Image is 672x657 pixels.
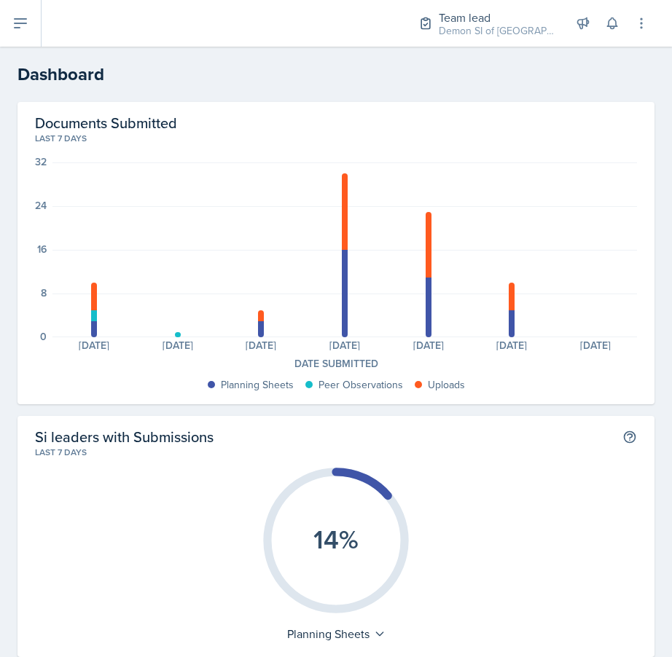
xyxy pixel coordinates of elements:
[17,61,655,87] h2: Dashboard
[439,23,555,39] div: Demon SI of [GEOGRAPHIC_DATA] / Fall 2025
[37,244,47,254] div: 16
[428,377,465,393] div: Uploads
[136,340,220,350] div: [DATE]
[52,340,136,350] div: [DATE]
[386,340,470,350] div: [DATE]
[313,520,359,558] text: 14%
[35,356,637,371] div: Date Submitted
[35,200,47,211] div: 24
[280,622,393,645] div: Planning Sheets
[35,132,637,145] div: Last 7 days
[35,428,214,446] h2: Si leaders with Submissions
[439,9,555,26] div: Team lead
[35,157,47,167] div: 32
[319,377,403,393] div: Peer Observations
[35,114,637,132] h2: Documents Submitted
[35,446,637,459] div: Last 7 days
[219,340,303,350] div: [DATE]
[303,340,387,350] div: [DATE]
[41,288,47,298] div: 8
[221,377,294,393] div: Planning Sheets
[40,331,47,342] div: 0
[470,340,554,350] div: [DATE]
[553,340,637,350] div: [DATE]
